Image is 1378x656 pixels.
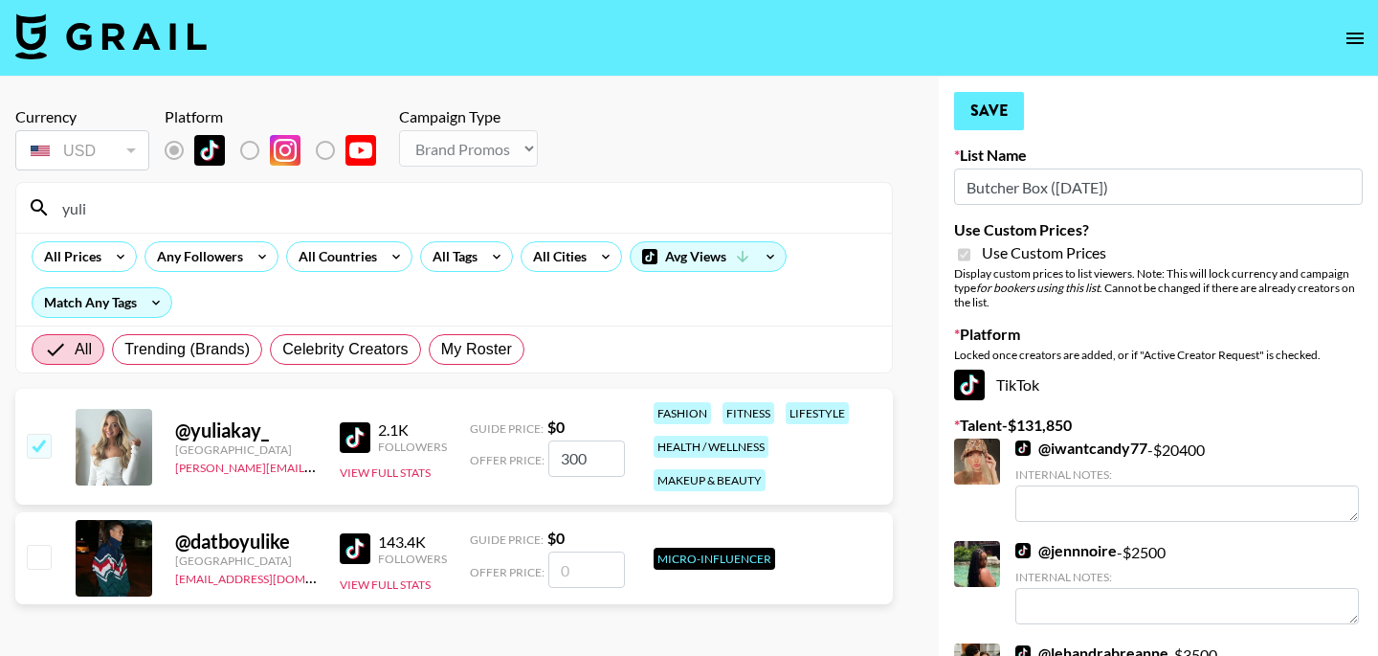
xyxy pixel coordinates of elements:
[954,266,1363,309] div: Display custom prices to list viewers. Note: This will lock currency and campaign type . Cannot b...
[470,532,544,547] span: Guide Price:
[654,436,768,458] div: health / wellness
[340,422,370,453] img: TikTok
[954,146,1363,165] label: List Name
[1015,439,1147,458] a: @iwantcandy77
[378,532,447,552] div: 143.4K
[1015,541,1359,624] div: - $ 2500
[19,134,145,168] div: USD
[1015,541,1117,560] a: @jennnoire
[175,442,317,457] div: [GEOGRAPHIC_DATA]
[470,453,545,467] span: Offer Price:
[340,465,431,480] button: View Full Stats
[194,135,225,166] img: TikTok
[378,440,447,454] div: Followers
[421,242,481,271] div: All Tags
[954,370,1363,400] div: TikTok
[654,469,766,491] div: makeup & beauty
[378,420,447,440] div: 2.1K
[175,568,367,586] a: [EMAIL_ADDRESS][DOMAIN_NAME]
[282,338,409,361] span: Celebrity Creators
[954,325,1363,344] label: Platform
[175,457,458,475] a: [PERSON_NAME][EMAIL_ADDRESS][DOMAIN_NAME]
[1015,439,1359,522] div: - $ 20400
[165,130,391,170] div: List locked to TikTok.
[270,135,300,166] img: Instagram
[548,552,625,588] input: 0
[378,552,447,566] div: Followers
[548,441,625,477] input: 0
[547,529,565,547] strong: $ 0
[1336,19,1374,57] button: open drawer
[722,402,774,424] div: fitness
[522,242,590,271] div: All Cities
[654,402,711,424] div: fashion
[345,135,376,166] img: YouTube
[1015,467,1359,482] div: Internal Notes:
[470,565,545,579] span: Offer Price:
[1015,570,1359,584] div: Internal Notes:
[954,416,1363,435] label: Talent - $ 131,850
[1015,441,1031,456] img: TikTok
[786,402,849,424] div: lifestyle
[470,421,544,436] span: Guide Price:
[654,548,775,570] div: Micro-Influencer
[75,338,92,361] span: All
[51,192,880,223] input: Search by User Name
[287,242,381,271] div: All Countries
[547,418,565,436] strong: $ 0
[1015,543,1031,558] img: TikTok
[15,107,149,126] div: Currency
[33,288,171,317] div: Match Any Tags
[340,577,431,592] button: View Full Stats
[175,418,317,442] div: @ yuliakay_
[15,126,149,174] div: Currency is locked to USD
[976,281,1100,295] em: for bookers using this list
[631,242,786,271] div: Avg Views
[399,107,538,126] div: Campaign Type
[124,338,250,361] span: Trending (Brands)
[33,242,105,271] div: All Prices
[954,92,1024,130] button: Save
[982,243,1106,262] span: Use Custom Prices
[954,370,985,400] img: TikTok
[165,107,391,126] div: Platform
[954,348,1363,362] div: Locked once creators are added, or if "Active Creator Request" is checked.
[145,242,247,271] div: Any Followers
[441,338,512,361] span: My Roster
[954,220,1363,239] label: Use Custom Prices?
[340,533,370,564] img: TikTok
[15,13,207,59] img: Grail Talent
[175,530,317,554] div: @ datboyulike
[175,554,317,568] div: [GEOGRAPHIC_DATA]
